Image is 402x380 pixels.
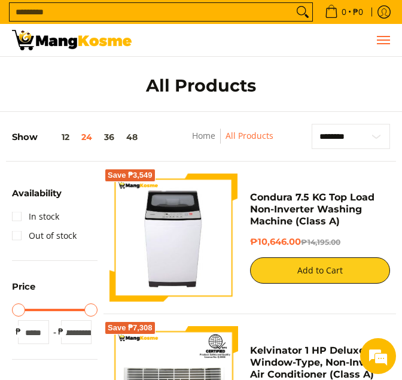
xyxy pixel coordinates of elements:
nav: Main Menu [144,24,390,56]
span: ₱ [12,326,24,338]
span: ₱ [55,326,67,338]
span: 0 [340,8,348,16]
button: Search [293,3,312,21]
h1: All Products [77,75,325,96]
summary: Open [12,282,35,300]
img: condura-7.5kg-topload-non-inverter-washing-machine-class-c-full-view-mang-kosme [114,174,234,302]
h6: ₱10,646.00 [250,236,391,248]
button: 48 [120,132,144,142]
a: Home [192,130,215,141]
a: Out of stock [12,226,77,245]
a: In stock [12,207,59,226]
span: • [321,5,367,19]
h5: Show [12,132,144,142]
del: ₱14,195.00 [301,238,340,247]
img: All Products - Home Appliances Warehouse Sale l Mang Kosme [12,30,132,50]
span: Save ₱3,549 [108,172,153,179]
nav: Breadcrumbs [170,129,296,156]
a: Condura 7.5 KG Top Load Non-Inverter Washing Machine (Class A) [250,191,374,227]
span: ₱0 [351,8,365,16]
ul: Customer Navigation [144,24,390,56]
button: 36 [98,132,120,142]
summary: Open [12,189,62,207]
span: Save ₱7,308 [108,324,153,332]
span: Price [12,282,35,291]
button: Add to Cart [250,257,391,284]
a: All Products [226,130,273,141]
a: Kelvinator 1 HP Deluxe Eco Window-Type, Non-Inverter Air Conditioner (Class A) [250,345,389,380]
span: Availability [12,189,62,198]
button: 12 [38,132,75,142]
button: Menu [376,24,390,56]
button: 24 [75,132,98,142]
